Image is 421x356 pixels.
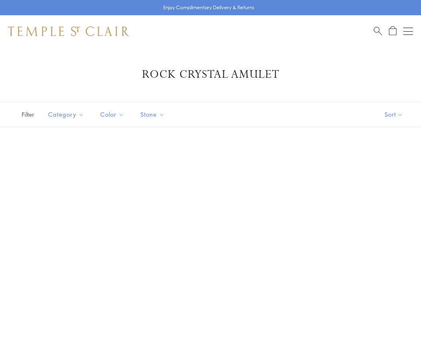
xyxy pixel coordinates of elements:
[163,4,254,12] p: Enjoy Complimentary Delivery & Returns
[8,26,129,36] img: Temple St. Clair
[366,102,421,127] button: Show sort by
[136,109,171,119] span: Stone
[94,105,130,123] button: Color
[374,26,382,36] a: Search
[42,105,90,123] button: Category
[389,26,397,36] a: Open Shopping Bag
[96,109,130,119] span: Color
[134,105,171,123] button: Stone
[20,67,401,82] h1: Rock Crystal Amulet
[44,109,90,119] span: Category
[403,26,413,36] button: Open navigation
